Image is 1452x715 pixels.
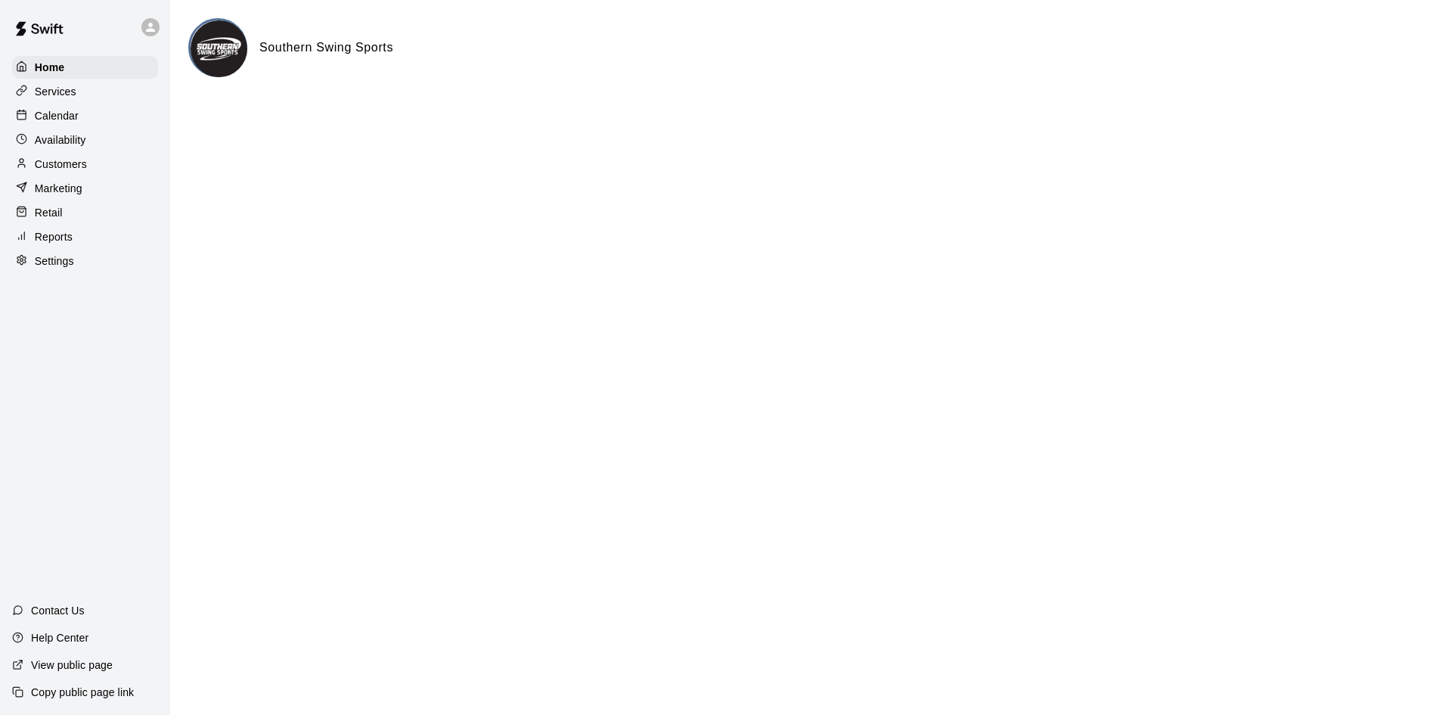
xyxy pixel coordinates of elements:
p: Services [35,84,76,99]
a: Reports [12,225,158,248]
p: Help Center [31,630,88,645]
a: Settings [12,250,158,272]
p: View public page [31,657,113,673]
img: Southern Swing Sports logo [191,20,247,77]
h6: Southern Swing Sports [259,38,393,58]
a: Customers [12,153,158,176]
a: Home [12,56,158,79]
p: Contact Us [31,603,85,618]
p: Availability [35,132,86,148]
p: Marketing [35,181,82,196]
p: Home [35,60,65,75]
p: Retail [35,205,63,220]
p: Calendar [35,108,79,123]
p: Reports [35,229,73,244]
a: Services [12,80,158,103]
a: Calendar [12,104,158,127]
a: Marketing [12,177,158,200]
a: Retail [12,201,158,224]
p: Customers [35,157,87,172]
a: Availability [12,129,158,151]
p: Copy public page link [31,685,134,700]
p: Settings [35,253,74,269]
